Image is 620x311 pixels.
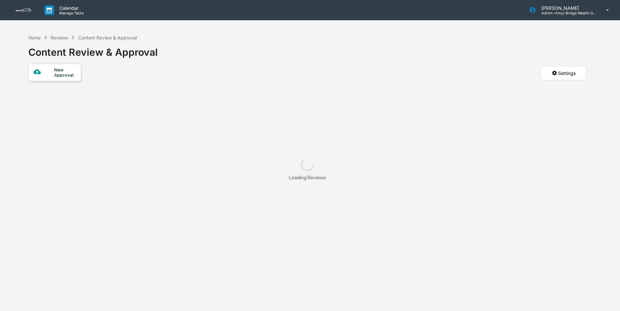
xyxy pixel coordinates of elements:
[54,11,87,15] p: Manage Tasks
[16,8,31,12] img: logo
[541,66,586,80] button: Settings
[28,41,158,58] div: Content Review & Approval
[54,5,87,11] p: Calendar
[51,35,68,40] div: Reviews
[536,5,597,11] p: [PERSON_NAME]
[78,35,137,40] div: Content Review & Approval
[28,35,41,40] div: Home
[289,174,326,181] div: Loading Reviews
[536,11,597,15] p: Admin • Onyx Bridge Wealth Group LLC
[54,67,76,78] div: New Approval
